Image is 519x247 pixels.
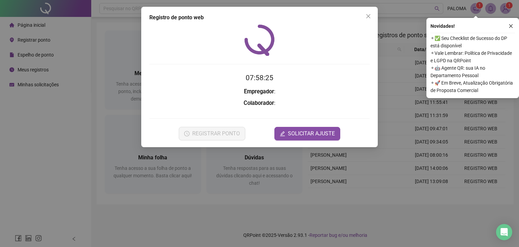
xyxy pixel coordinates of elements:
[430,79,515,94] span: ⚬ 🚀 Em Breve, Atualização Obrigatória de Proposta Comercial
[430,49,515,64] span: ⚬ Vale Lembrar: Política de Privacidade e LGPD na QRPoint
[244,24,275,56] img: QRPoint
[149,99,370,108] h3: :
[430,22,455,30] span: Novidades !
[366,14,371,19] span: close
[430,64,515,79] span: ⚬ 🤖 Agente QR: sua IA no Departamento Pessoal
[244,100,274,106] strong: Colaborador
[509,24,513,28] span: close
[149,14,370,22] div: Registro de ponto web
[149,87,370,96] h3: :
[288,130,335,138] span: SOLICITAR AJUSTE
[179,127,245,140] button: REGISTRAR PONTO
[244,88,274,95] strong: Empregador
[363,11,374,22] button: Close
[430,35,515,49] span: ⚬ ✅ Seu Checklist de Sucesso do DP está disponível
[246,74,273,82] time: 07:58:25
[496,224,512,240] div: Open Intercom Messenger
[280,131,285,136] span: edit
[274,127,340,140] button: editSOLICITAR AJUSTE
